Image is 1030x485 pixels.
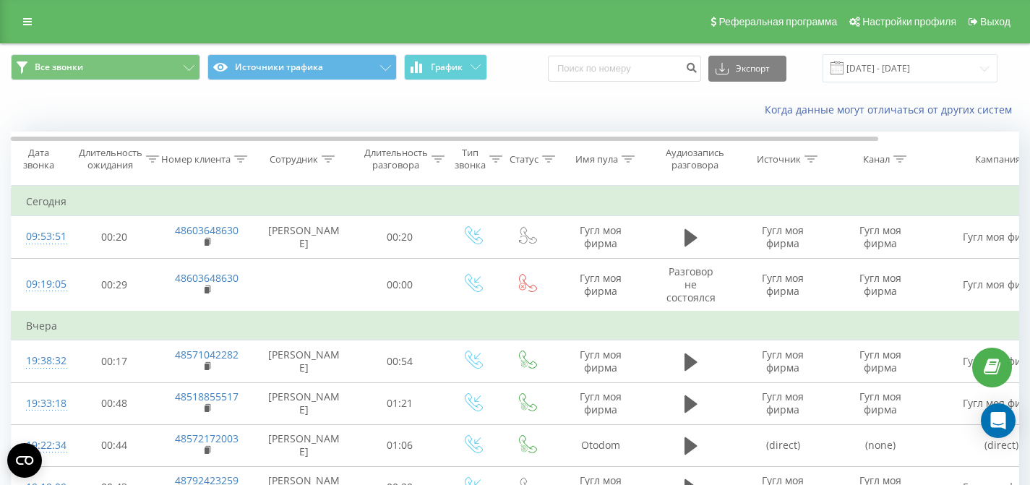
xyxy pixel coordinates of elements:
[175,271,239,285] a: 48603648630
[718,16,837,27] span: Реферальная программа
[404,54,487,80] button: График
[734,216,832,258] td: Гугл моя фирма
[554,340,648,382] td: Гугл моя фирма
[554,258,648,312] td: Гугл моя фирма
[765,103,1019,116] a: Когда данные могут отличаться от других систем
[734,340,832,382] td: Гугл моя фирма
[575,153,618,166] div: Имя пула
[862,16,956,27] span: Настройки профиля
[832,382,930,424] td: Гугл моя фирма
[431,62,463,72] span: График
[666,265,716,304] span: Разговор не состоялся
[355,424,445,466] td: 01:06
[175,223,239,237] a: 48603648630
[254,340,355,382] td: [PERSON_NAME]
[832,340,930,382] td: Гугл моя фирма
[355,216,445,258] td: 00:20
[69,258,160,312] td: 00:29
[69,382,160,424] td: 00:48
[79,147,142,171] div: Длительность ожидания
[554,216,648,258] td: Гугл моя фирма
[975,153,1021,166] div: Кампания
[355,258,445,312] td: 00:00
[554,382,648,424] td: Гугл моя фирма
[12,147,65,171] div: Дата звонка
[69,340,160,382] td: 00:17
[660,147,730,171] div: Аудиозапись разговора
[510,153,538,166] div: Статус
[11,54,200,80] button: Все звонки
[69,424,160,466] td: 00:44
[757,153,801,166] div: Источник
[26,270,55,299] div: 09:19:05
[832,424,930,466] td: (none)
[26,432,55,460] div: 19:22:34
[734,258,832,312] td: Гугл моя фирма
[175,432,239,445] a: 48572172003
[981,403,1016,438] div: Open Intercom Messenger
[254,216,355,258] td: [PERSON_NAME]
[980,16,1010,27] span: Выход
[254,424,355,466] td: [PERSON_NAME]
[26,347,55,375] div: 19:38:32
[207,54,397,80] button: Источники трафика
[734,424,832,466] td: (direct)
[708,56,786,82] button: Экспорт
[863,153,890,166] div: Канал
[832,216,930,258] td: Гугл моя фирма
[175,348,239,361] a: 48571042282
[554,424,648,466] td: Otodom
[254,382,355,424] td: [PERSON_NAME]
[455,147,486,171] div: Тип звонка
[832,258,930,312] td: Гугл моя фирма
[270,153,318,166] div: Сотрудник
[26,390,55,418] div: 19:33:18
[175,390,239,403] a: 48518855517
[26,223,55,251] div: 09:53:51
[734,382,832,424] td: Гугл моя фирма
[355,382,445,424] td: 01:21
[548,56,701,82] input: Поиск по номеру
[7,443,42,478] button: Open CMP widget
[161,153,231,166] div: Номер клиента
[364,147,428,171] div: Длительность разговора
[35,61,83,73] span: Все звонки
[355,340,445,382] td: 00:54
[69,216,160,258] td: 00:20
